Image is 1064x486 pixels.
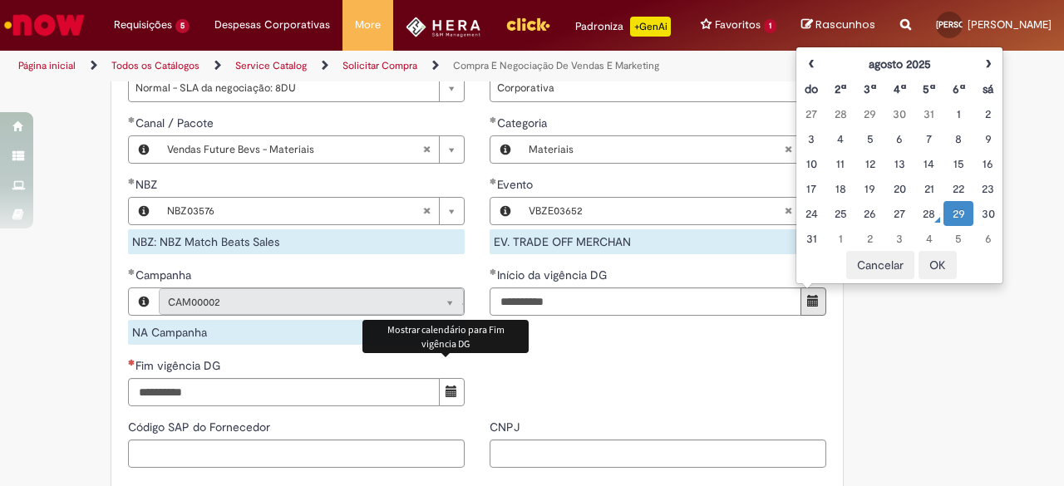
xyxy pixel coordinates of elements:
[529,198,784,224] span: VBZE03652
[889,205,910,222] div: 27 August 2025 Wednesday
[800,130,821,147] div: 03 August 2025 Sunday
[490,116,497,123] span: Obrigatório Preenchido
[128,268,135,275] span: Obrigatório Preenchido
[406,17,481,37] img: HeraLogo.png
[764,19,776,33] span: 1
[355,17,381,33] span: More
[796,76,825,101] th: Domingo
[128,320,465,345] div: NA Campanha
[830,230,851,247] div: 01 September 2025 Monday
[889,230,910,247] div: 03 September 2025 Wednesday
[414,136,439,163] abbr: Limpar campo Canal / Pacote
[919,155,939,172] div: 14 August 2025 Thursday
[978,155,998,172] div: 16 August 2025 Saturday
[490,287,801,316] input: Início da vigência DG 29 August 2025 Friday
[135,177,160,192] span: NBZ
[948,130,968,147] div: 08 August 2025 Friday
[520,136,825,163] a: MateriaisLimpar campo Categoria
[129,136,159,163] button: Canal / Pacote, Visualizar este registro Vendas Future Bevs - Materiais
[168,289,421,316] span: CAM00002
[497,268,610,282] span: Início da vigência DG
[860,230,880,247] div: 02 September 2025 Tuesday
[860,180,880,197] div: 19 August 2025 Tuesday
[800,287,826,316] button: Mostrar calendário para Início da vigência DG
[2,8,87,42] img: ServiceNow
[414,198,439,224] abbr: Limpar campo NBZ
[490,268,497,275] span: Obrigatório Preenchido
[796,47,1003,284] div: Escolher data
[978,230,998,247] div: 06 September 2025 Saturday
[490,178,497,184] span: Obrigatório Preenchido
[128,229,465,254] div: NBZ: NBZ Match Beats Sales
[968,17,1052,32] span: [PERSON_NAME]
[860,106,880,122] div: 29 July 2025 Tuesday
[800,230,821,247] div: 31 August 2025 Sunday
[801,17,875,33] a: Rascunhos
[135,75,431,101] span: Normal - SLA da negociação: 8DU
[796,52,825,76] th: Mês anterior
[114,17,172,33] span: Requisições
[889,130,910,147] div: 06 August 2025 Wednesday
[575,17,671,37] div: Padroniza
[111,59,199,72] a: Todos os Catálogos
[342,59,417,72] a: Solicitar Compra
[830,180,851,197] div: 18 August 2025 Monday
[948,230,968,247] div: 05 September 2025 Friday
[914,76,943,101] th: Quinta-feira
[12,51,697,81] ul: Trilhas de página
[815,17,875,32] span: Rascunhos
[855,76,884,101] th: Terça-feira
[973,76,1002,101] th: Sábado
[973,52,1002,76] th: Próximo mês
[919,106,939,122] div: 31 July 2025 Thursday
[235,59,307,72] a: Service Catalog
[800,180,821,197] div: 17 August 2025 Sunday
[800,155,821,172] div: 10 August 2025 Sunday
[978,106,998,122] div: 02 August 2025 Saturday
[497,177,536,192] span: Evento
[800,106,821,122] div: 27 July 2025 Sunday
[128,178,135,184] span: Obrigatório Preenchido
[167,136,422,163] span: Vendas Future Bevs - Materiais
[490,439,826,468] input: CNPJ
[978,130,998,147] div: 09 August 2025 Saturday
[776,136,800,163] abbr: Limpar campo Categoria
[128,267,195,283] label: Somente leitura - Campanha
[800,205,821,222] div: 24 August 2025 Sunday
[214,17,330,33] span: Despesas Corporativas
[860,130,880,147] div: 05 August 2025 Tuesday
[948,205,968,222] div: 29 August 2025 Friday foi selecionado
[529,136,784,163] span: Materiais
[128,420,273,434] span: Código SAP do Fornecedor
[505,12,550,37] img: click_logo_yellow_360x200.png
[497,75,792,101] span: Corporativa
[490,136,520,163] button: Categoria, Visualizar este registro Materiais
[129,288,159,315] button: Campanha, Visualizar este registro CAM00002
[919,180,939,197] div: 21 August 2025 Thursday
[129,198,159,224] button: NBZ, Visualizar este registro NBZ03576
[135,268,195,282] span: Campanha
[860,205,880,222] div: 26 August 2025 Tuesday
[830,130,851,147] div: 04 August 2025 Monday
[453,59,659,72] a: Compra E Negociação De Vendas E Marketing
[439,378,465,406] button: Mostrar calendário para Fim vigência DG
[159,136,464,163] a: Vendas Future Bevs - MateriaisLimpar campo Canal / Pacote
[860,155,880,172] div: 12 August 2025 Tuesday
[497,115,550,130] span: Necessários - Categoria
[159,198,464,224] a: NBZ03576Limpar campo NBZ
[128,378,440,406] input: Fim vigência DG
[919,251,957,279] button: OK
[776,198,800,224] abbr: Limpar campo Evento
[889,180,910,197] div: 20 August 2025 Wednesday
[919,205,939,222] div: 28 August 2025 Thursday
[943,76,973,101] th: Sexta-feira
[826,52,973,76] th: agosto 2025. Alternar mês
[948,180,968,197] div: 22 August 2025 Friday
[936,19,1001,30] span: [PERSON_NAME]
[948,155,968,172] div: 15 August 2025 Friday
[846,251,914,279] button: Cancelar
[159,288,464,315] a: CAM00002Limpar campo Campanha
[830,106,851,122] div: 28 July 2025 Monday
[889,106,910,122] div: 30 July 2025 Wednesday
[715,17,761,33] span: Favoritos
